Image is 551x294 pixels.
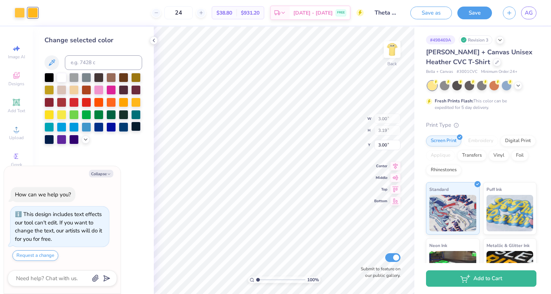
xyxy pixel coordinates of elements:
[429,251,476,287] img: Neon Ink
[457,7,492,19] button: Save
[426,121,536,129] div: Print Type
[457,69,477,75] span: # 3001CVC
[8,81,24,87] span: Designs
[486,251,534,287] img: Metallic & Glitter Ink
[426,35,455,44] div: # 498469A
[511,150,528,161] div: Foil
[426,270,536,287] button: Add to Cart
[15,191,71,198] div: How can we help you?
[426,69,453,75] span: Bella + Canvas
[164,6,193,19] input: – –
[459,35,492,44] div: Revision 3
[464,136,498,146] div: Embroidery
[12,250,58,261] button: Request a change
[426,150,455,161] div: Applique
[525,9,533,17] span: AG
[89,170,113,177] button: Collapse
[387,60,397,67] div: Back
[337,10,345,15] span: FREE
[500,136,536,146] div: Digital Print
[15,211,102,243] div: This design includes text effects our tool can't edit. If you want to change the text, our artist...
[374,187,387,192] span: Top
[374,175,387,180] span: Middle
[8,108,25,114] span: Add Text
[374,199,387,204] span: Bottom
[521,7,536,19] a: AG
[429,242,447,249] span: Neon Ink
[11,162,22,168] span: Greek
[385,42,399,57] img: Back
[481,69,517,75] span: Minimum Order: 24 +
[426,165,461,176] div: Rhinestones
[486,185,502,193] span: Puff Ink
[457,150,486,161] div: Transfers
[374,164,387,169] span: Center
[216,9,232,17] span: $38.80
[9,135,24,141] span: Upload
[307,277,319,283] span: 100 %
[489,150,509,161] div: Vinyl
[44,35,142,45] div: Change selected color
[426,136,461,146] div: Screen Print
[429,195,476,231] img: Standard
[410,7,452,19] button: Save as
[357,266,400,279] label: Submit to feature on our public gallery.
[8,54,25,60] span: Image AI
[241,9,259,17] span: $931.20
[426,48,532,66] span: [PERSON_NAME] + Canvas Unisex Heather CVC T-Shirt
[486,242,529,249] span: Metallic & Glitter Ink
[293,9,333,17] span: [DATE] - [DATE]
[435,98,473,104] strong: Fresh Prints Flash:
[429,185,449,193] span: Standard
[65,55,142,70] input: e.g. 7428 c
[486,195,534,231] img: Puff Ink
[435,98,524,111] div: This color can be expedited for 5 day delivery.
[369,5,405,20] input: Untitled Design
